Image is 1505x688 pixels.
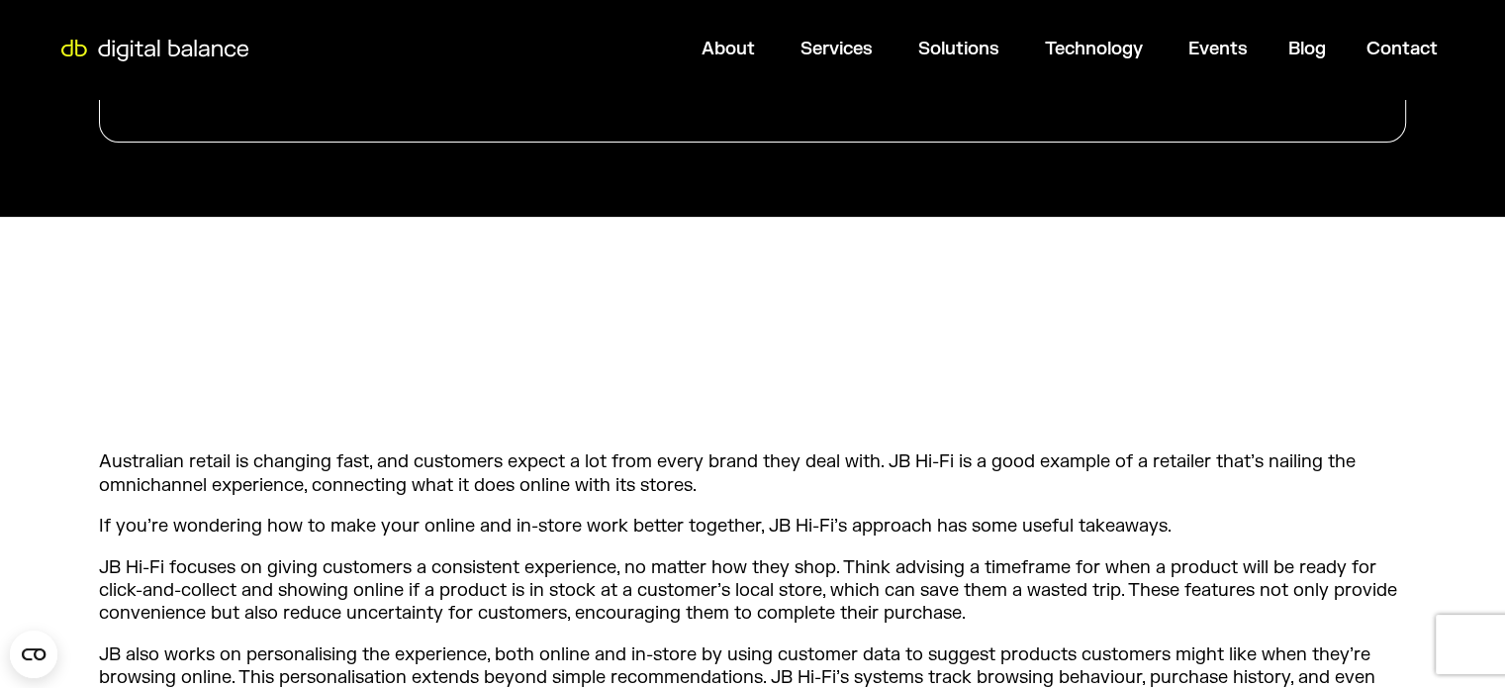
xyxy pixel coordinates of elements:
img: Digital Balance logo [49,40,260,61]
button: Open CMP widget [10,631,57,678]
a: Contact [1366,38,1438,60]
a: Technology [1045,38,1143,60]
a: Services [800,38,873,60]
a: Solutions [918,38,999,60]
p: If you’re wondering how to make your online and in-store work better together, JB Hi-Fi’s approac... [99,515,1406,538]
nav: Menu [262,30,1454,68]
p: Australian retail is changing fast, and customers expect a lot from every brand they deal with. J... [99,450,1406,497]
a: Events [1188,38,1248,60]
p: JB Hi-Fi focuses on giving customers a consistent experience, no matter how they shop. Think advi... [99,556,1406,626]
a: Blog [1288,38,1326,60]
iframe: AudioNative ElevenLabs Player [425,316,1080,405]
div: Menu Toggle [262,30,1454,68]
a: About [702,38,755,60]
